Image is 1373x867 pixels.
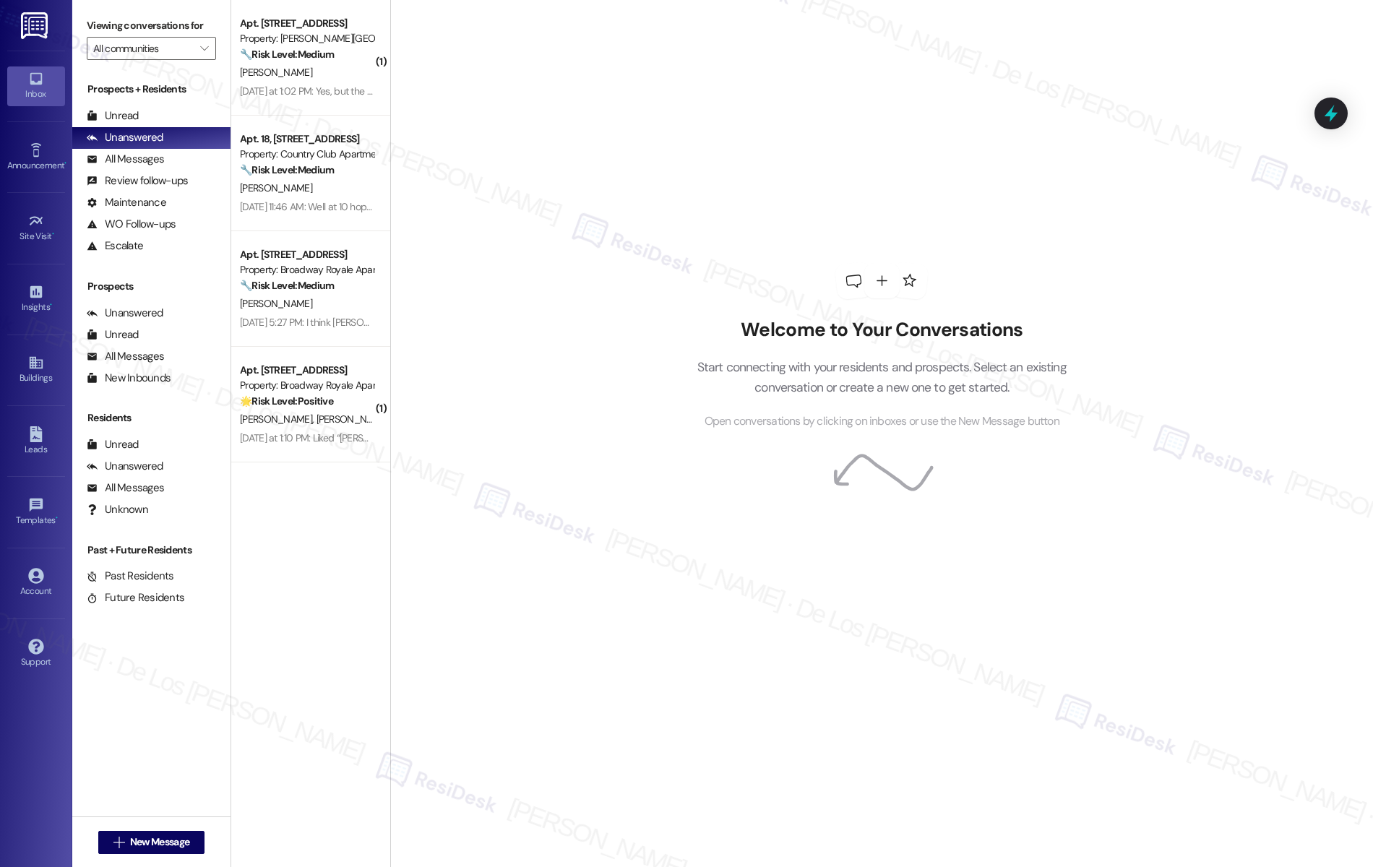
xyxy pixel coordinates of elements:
[240,262,374,277] div: Property: Broadway Royale Apartments
[240,413,317,426] span: [PERSON_NAME]
[240,394,333,407] strong: 🌟 Risk Level: Positive
[240,200,554,213] div: [DATE] 11:46 AM: Well at 10 hopefully [DATE]. Have a great rest of the day 😀
[7,634,65,673] a: Support
[87,502,148,517] div: Unknown
[240,297,312,310] span: [PERSON_NAME]
[7,564,65,603] a: Account
[87,459,163,474] div: Unanswered
[7,66,65,105] a: Inbox
[316,413,388,426] span: [PERSON_NAME]
[240,16,374,31] div: Apt. [STREET_ADDRESS]
[87,130,163,145] div: Unanswered
[240,181,312,194] span: [PERSON_NAME]
[240,247,374,262] div: Apt. [STREET_ADDRESS]
[56,513,58,523] span: •
[93,37,193,60] input: All communities
[72,82,231,97] div: Prospects + Residents
[240,163,334,176] strong: 🔧 Risk Level: Medium
[113,837,124,848] i: 
[7,209,65,248] a: Site Visit •
[240,85,489,98] div: [DATE] at 1:02 PM: Yes, but the roaches issue still not resolve.
[87,152,164,167] div: All Messages
[87,480,164,496] div: All Messages
[87,569,174,584] div: Past Residents
[7,493,65,532] a: Templates •
[7,350,65,389] a: Buildings
[240,147,374,162] div: Property: Country Club Apartments
[87,327,139,342] div: Unread
[21,12,51,39] img: ResiDesk Logo
[87,238,143,254] div: Escalate
[7,280,65,319] a: Insights •
[240,66,312,79] span: [PERSON_NAME]
[240,378,374,393] div: Property: Broadway Royale Apartments
[240,279,334,292] strong: 🔧 Risk Level: Medium
[130,834,189,850] span: New Message
[50,300,52,310] span: •
[87,349,164,364] div: All Messages
[72,279,231,294] div: Prospects
[240,316,731,329] div: [DATE] 5:27 PM: I think [PERSON_NAME] fixed it. Lid is a little bend but covered. [PERSON_NAME] i...
[240,131,374,147] div: Apt. 18, [STREET_ADDRESS]
[87,371,171,386] div: New Inbounds
[87,437,139,452] div: Unread
[87,217,176,232] div: WO Follow-ups
[705,413,1059,431] span: Open conversations by clicking on inboxes or use the New Message button
[240,363,374,378] div: Apt. [STREET_ADDRESS]
[7,422,65,461] a: Leads
[240,48,334,61] strong: 🔧 Risk Level: Medium
[200,43,208,54] i: 
[87,195,166,210] div: Maintenance
[52,229,54,239] span: •
[87,173,188,189] div: Review follow-ups
[87,306,163,321] div: Unanswered
[87,590,184,605] div: Future Residents
[72,543,231,558] div: Past + Future Residents
[98,831,205,854] button: New Message
[675,357,1088,398] p: Start connecting with your residents and prospects. Select an existing conversation or create a n...
[240,31,374,46] div: Property: [PERSON_NAME][GEOGRAPHIC_DATA] Apartments
[675,319,1088,342] h2: Welcome to Your Conversations
[64,158,66,168] span: •
[87,14,216,37] label: Viewing conversations for
[87,108,139,124] div: Unread
[72,410,231,426] div: Residents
